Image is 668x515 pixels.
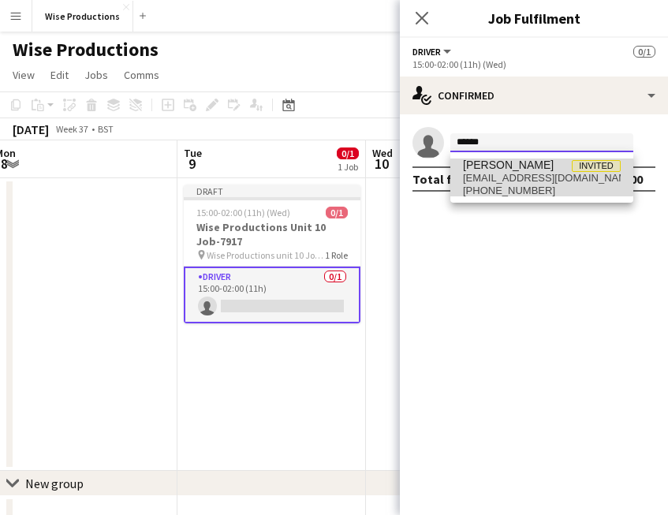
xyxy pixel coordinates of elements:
a: View [6,65,41,85]
span: 1 Role [325,249,348,261]
div: 15:00-02:00 (11h) (Wed) [412,58,655,70]
div: BST [98,123,114,135]
span: Invited [572,160,621,172]
div: Draft [184,185,360,197]
span: Week 37 [52,123,91,135]
div: [DATE] [13,121,49,137]
span: Jobs [84,68,108,82]
div: Total fee [412,171,466,187]
span: 0/1 [337,147,359,159]
h1: Wise Productions [13,38,159,62]
span: MARVIN MARTIN [463,159,554,172]
span: 0/1 [326,207,348,218]
span: Driver [412,46,441,58]
button: Wise Productions [32,1,133,32]
span: Wise Productions unit 10 Job-7917 [207,249,325,261]
a: Edit [44,65,75,85]
span: Comms [124,68,159,82]
span: embee.m@hotmail.co.uk [463,172,621,185]
span: 15:00-02:00 (11h) (Wed) [196,207,290,218]
span: Tue [184,146,202,160]
h3: Wise Productions Unit 10 Job-7917 [184,220,360,248]
button: Driver [412,46,453,58]
span: +4407535270045 [463,185,621,197]
app-card-role: Driver0/115:00-02:00 (11h) [184,267,360,323]
span: 9 [181,155,202,173]
div: Confirmed [400,77,668,114]
span: 10 [370,155,393,173]
span: View [13,68,35,82]
app-job-card: Draft15:00-02:00 (11h) (Wed)0/1Wise Productions Unit 10 Job-7917 Wise Productions unit 10 Job-791... [184,185,360,323]
span: 0/1 [633,46,655,58]
div: 1 Job [338,161,358,173]
span: Wed [372,146,393,160]
span: Edit [50,68,69,82]
a: Comms [118,65,166,85]
a: Jobs [78,65,114,85]
div: New group [25,476,84,491]
h3: Job Fulfilment [400,8,668,28]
